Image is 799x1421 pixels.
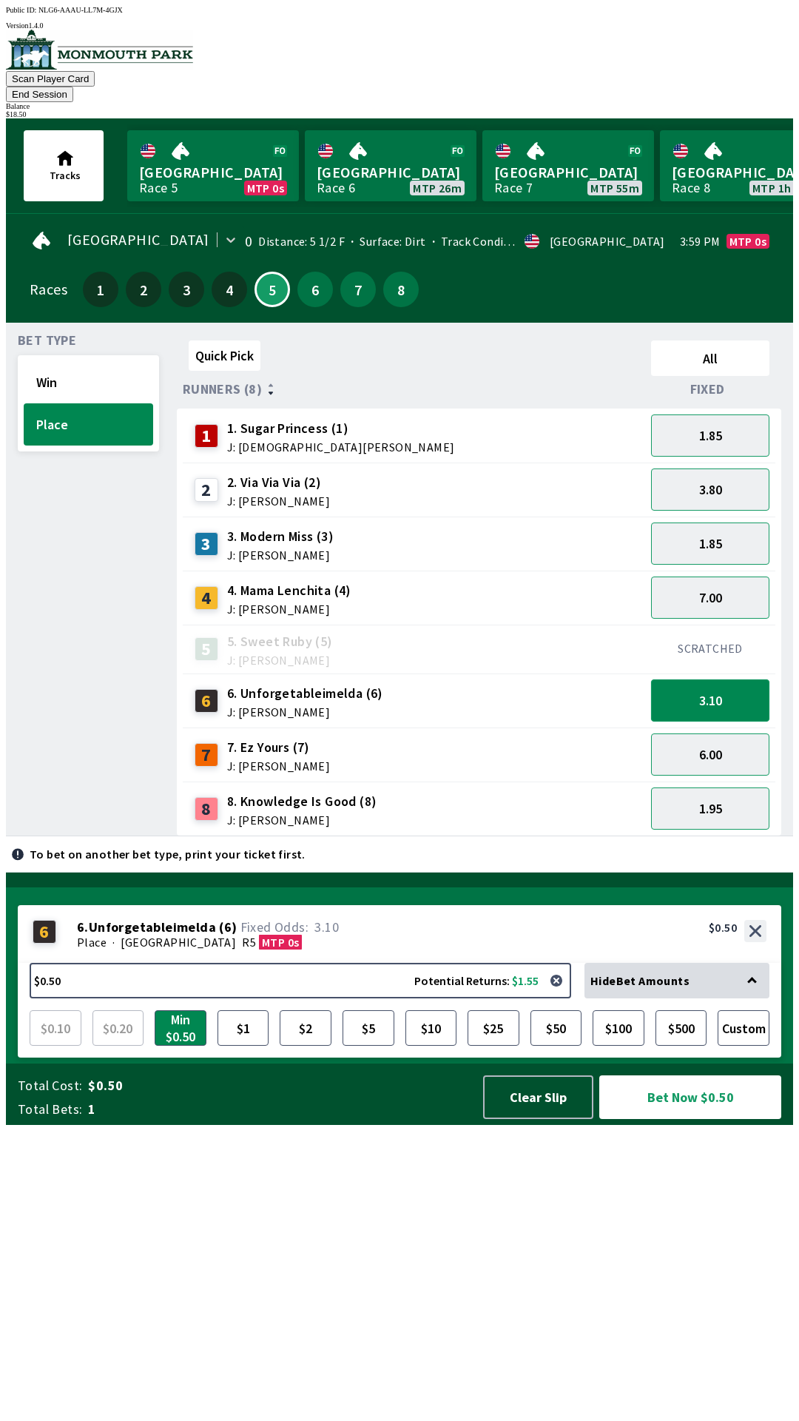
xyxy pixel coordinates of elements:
[221,1014,266,1042] span: $1
[83,272,118,307] button: 1
[6,71,95,87] button: Scan Player Card
[590,182,639,194] span: MTP 55m
[317,163,465,182] span: [GEOGRAPHIC_DATA]
[659,1014,704,1042] span: $500
[651,679,769,722] button: 3.10
[345,234,426,249] span: Surface: Dirt
[699,535,722,552] span: 1.85
[721,1014,766,1042] span: Custom
[387,284,415,295] span: 8
[158,1014,203,1042] span: Min $0.50
[317,182,355,194] div: Race 6
[87,284,115,295] span: 1
[18,1077,82,1095] span: Total Cost:
[699,589,722,606] span: 7.00
[6,87,73,102] button: End Session
[227,581,351,600] span: 4. Mama Lenchita (4)
[699,427,722,444] span: 1.85
[30,963,571,998] button: $0.50Potential Returns: $1.55
[651,414,769,457] button: 1.85
[383,272,419,307] button: 8
[189,340,260,371] button: Quick Pick
[709,920,737,935] div: $0.50
[651,641,769,656] div: SCRATCHED
[346,1014,391,1042] span: $5
[195,347,254,364] span: Quick Pick
[494,182,533,194] div: Race 7
[112,935,115,950] span: ·
[227,738,330,757] span: 7. Ez Yours (7)
[227,603,351,615] span: J: [PERSON_NAME]
[343,1010,394,1046] button: $5
[699,481,722,498] span: 3.80
[89,920,216,935] span: Unforgetableimelda
[227,441,455,453] span: J: [DEMOGRAPHIC_DATA][PERSON_NAME]
[729,235,766,247] span: MTP 0s
[651,733,769,776] button: 6.00
[36,416,141,433] span: Place
[301,284,329,295] span: 6
[139,182,178,194] div: Race 5
[699,800,722,817] span: 1.95
[195,478,218,502] div: 2
[260,286,285,293] span: 5
[139,163,287,182] span: [GEOGRAPHIC_DATA]
[195,689,218,713] div: 6
[426,234,554,249] span: Track Condition: Fast
[195,586,218,610] div: 4
[38,6,123,14] span: NLG6-AAAU-LL7M-4GJX
[195,797,218,821] div: 8
[280,1010,331,1046] button: $2
[494,163,642,182] span: [GEOGRAPHIC_DATA]
[314,918,339,935] span: 3.10
[195,532,218,556] div: 3
[227,527,334,546] span: 3. Modern Miss (3)
[227,706,383,718] span: J: [PERSON_NAME]
[227,632,333,651] span: 5. Sweet Ruby (5)
[6,110,793,118] div: $ 18.50
[18,335,76,346] span: Bet Type
[483,1075,593,1119] button: Clear Slip
[718,1010,769,1046] button: Custom
[590,973,690,988] span: Hide Bet Amounts
[247,182,284,194] span: MTP 0s
[655,1010,707,1046] button: $500
[183,383,262,395] span: Runners (8)
[218,1010,269,1046] button: $1
[651,340,769,376] button: All
[215,284,243,295] span: 4
[18,1101,82,1118] span: Total Bets:
[155,1010,206,1046] button: Min $0.50
[227,792,377,811] span: 8. Knowledge Is Good (8)
[127,130,299,201] a: [GEOGRAPHIC_DATA]Race 5MTP 0s
[340,272,376,307] button: 7
[126,272,161,307] button: 2
[496,1089,580,1106] span: Clear Slip
[227,495,330,507] span: J: [PERSON_NAME]
[36,374,141,391] span: Win
[409,1014,454,1042] span: $10
[24,403,153,446] button: Place
[195,743,218,767] div: 7
[596,1014,641,1042] span: $100
[219,920,237,935] span: ( 6 )
[6,6,793,14] div: Public ID:
[305,130,476,201] a: [GEOGRAPHIC_DATA]Race 6MTP 26m
[405,1010,457,1046] button: $10
[129,284,158,295] span: 2
[33,920,56,944] div: 6
[245,235,252,247] div: 0
[699,746,722,763] span: 6.00
[212,272,247,307] button: 4
[680,235,721,247] span: 3:59 PM
[183,382,645,397] div: Runners (8)
[550,235,665,247] div: [GEOGRAPHIC_DATA]
[50,169,81,182] span: Tracks
[258,234,345,249] span: Distance: 5 1/2 F
[612,1088,769,1106] span: Bet Now $0.50
[195,637,218,661] div: 5
[30,848,306,860] p: To bet on another bet type, print your ticket first.
[651,523,769,565] button: 1.85
[651,468,769,511] button: 3.80
[344,284,372,295] span: 7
